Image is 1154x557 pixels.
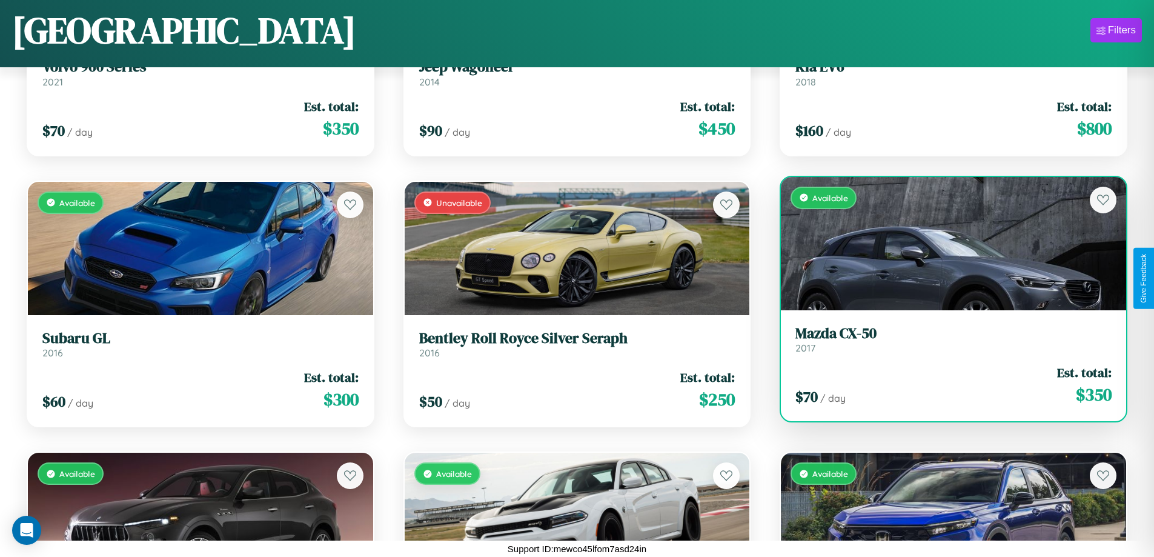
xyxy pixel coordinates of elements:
span: $ 70 [795,387,818,407]
span: 2018 [795,76,816,88]
h1: [GEOGRAPHIC_DATA] [12,5,356,55]
span: / day [826,126,851,138]
div: Open Intercom Messenger [12,516,41,545]
span: Est. total: [1057,364,1112,381]
span: Est. total: [1057,98,1112,115]
div: Filters [1108,24,1136,36]
span: Est. total: [304,98,359,115]
span: $ 450 [698,116,735,141]
span: $ 250 [699,387,735,412]
span: 2017 [795,342,815,354]
span: / day [445,126,470,138]
h3: Subaru GL [42,330,359,347]
span: / day [820,392,846,404]
span: / day [445,397,470,409]
h3: Bentley Roll Royce Silver Seraph [419,330,735,347]
span: Est. total: [680,98,735,115]
span: 2016 [42,347,63,359]
div: Give Feedback [1139,254,1148,303]
span: / day [67,126,93,138]
h3: Mazda CX-50 [795,325,1112,342]
span: $ 90 [419,121,442,141]
span: $ 800 [1077,116,1112,141]
span: Available [812,193,848,203]
span: $ 300 [323,387,359,412]
p: Support ID: mewco45lfom7asd24in [508,541,646,557]
span: $ 160 [795,121,823,141]
span: 2016 [419,347,440,359]
a: Kia EV62018 [795,58,1112,88]
button: Filters [1090,18,1142,42]
span: Unavailable [436,198,482,208]
span: $ 60 [42,392,65,412]
span: Est. total: [304,369,359,386]
a: Volvo 960 Series2021 [42,58,359,88]
span: 2014 [419,76,440,88]
span: 2021 [42,76,63,88]
span: Available [59,198,95,208]
a: Mazda CX-502017 [795,325,1112,355]
h3: Jeep Wagoneer [419,58,735,76]
span: $ 350 [1076,382,1112,407]
span: Available [59,469,95,479]
a: Bentley Roll Royce Silver Seraph2016 [419,330,735,359]
a: Jeep Wagoneer2014 [419,58,735,88]
h3: Volvo 960 Series [42,58,359,76]
h3: Kia EV6 [795,58,1112,76]
a: Subaru GL2016 [42,330,359,359]
span: Available [436,469,472,479]
span: / day [68,397,93,409]
span: $ 70 [42,121,65,141]
span: Available [812,469,848,479]
span: $ 350 [323,116,359,141]
span: $ 50 [419,392,442,412]
span: Est. total: [680,369,735,386]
